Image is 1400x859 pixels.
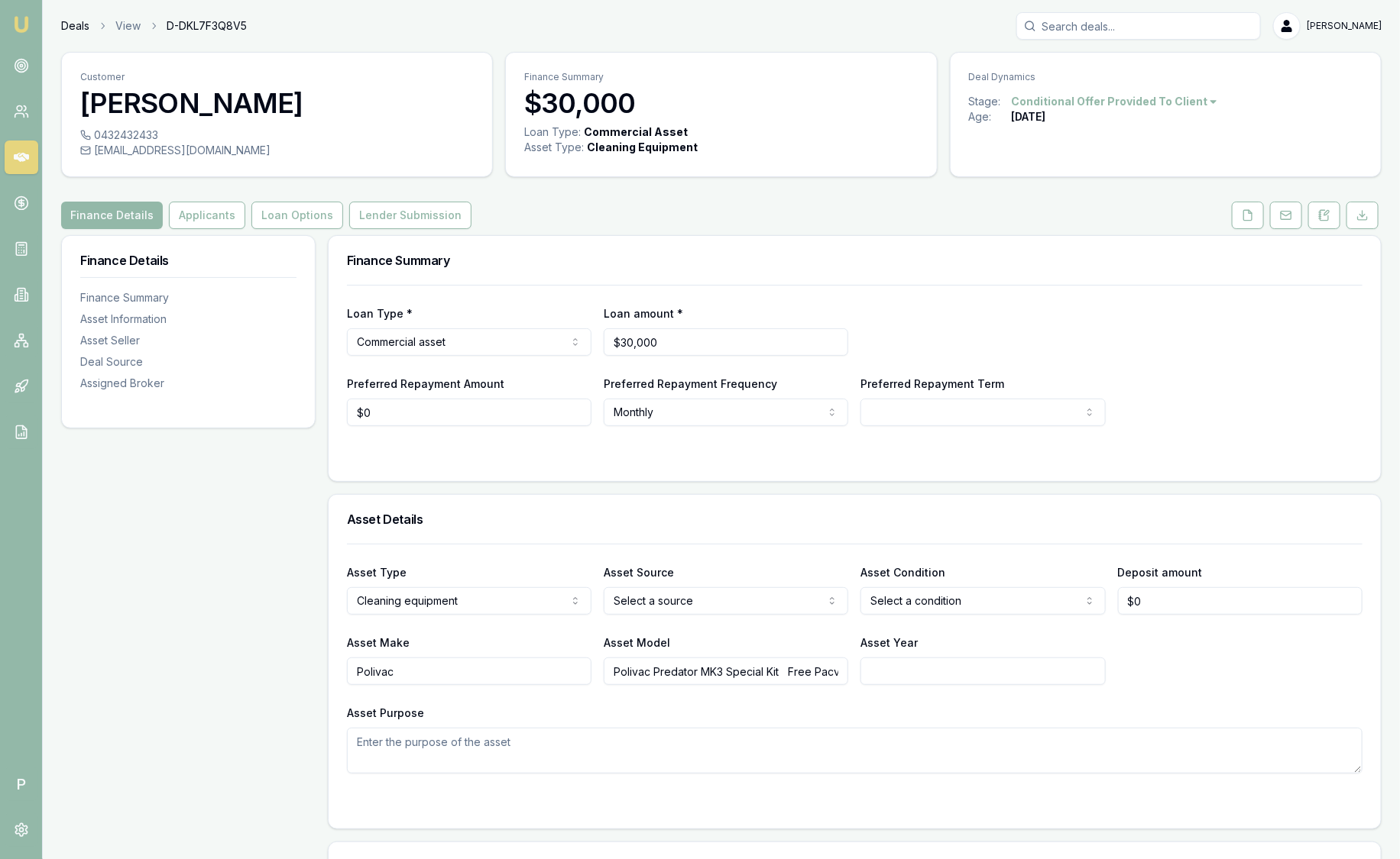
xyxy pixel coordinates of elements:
[347,377,504,390] label: Preferred Repayment Amount
[61,18,89,34] a: Deals
[604,307,683,320] label: Loan amount *
[1016,12,1261,40] input: Search deals
[1307,20,1382,32] span: [PERSON_NAME]
[860,566,945,579] label: Asset Condition
[524,124,581,140] div: Loan Type:
[12,15,31,34] img: emu-icon-u.png
[1118,587,1363,615] input: $
[604,328,848,356] input: $
[349,202,472,229] button: Lender Submission
[347,513,1363,525] h3: Asset Details
[80,128,474,143] div: 0432432433
[860,377,1004,390] label: Preferred Repayment Term
[347,566,407,579] label: Asset Type
[347,307,413,320] label: Loan Type *
[61,18,247,34] nav: breadcrumb
[524,140,584,155] div: Asset Type :
[584,124,688,140] div: Commercial Asset
[167,18,247,34] span: D-DKL7F3Q8V5
[1118,566,1203,579] label: Deposit amount
[347,706,424,719] label: Asset Purpose
[969,94,1012,109] div: Stage:
[80,88,474,118] h3: [PERSON_NAME]
[166,202,248,229] a: Applicants
[80,333,297,348] div: Asset Seller
[251,202,343,229] button: Loan Options
[61,202,163,229] button: Finance Details
[604,377,777,390] label: Preferred Repayment Frequency
[115,18,141,34] a: View
[80,354,297,370] div: Deal Source
[860,636,918,649] label: Asset Year
[61,202,166,229] a: Finance Details
[604,566,674,579] label: Asset Source
[587,140,698,155] div: Cleaning Equipment
[346,202,475,229] a: Lender Submission
[1012,94,1219,109] button: Conditional Offer Provided To Client
[80,254,297,266] h3: Finance Details
[1012,109,1046,124] div: [DATE]
[80,312,297,327] div: Asset Information
[80,143,474,158] div: [EMAIL_ADDRESS][DOMAIN_NAME]
[169,202,245,229] button: Applicants
[80,71,474,83] p: Customer
[80,376,297,391] div: Assigned Broker
[347,399,591,426] input: $
[969,109,1012,124] div: Age:
[604,636,670,649] label: Asset Model
[80,290,297,305] div: Finance Summary
[524,71,918,83] p: Finance Summary
[347,254,1363,266] h3: Finance Summary
[347,636,410,649] label: Asset Make
[248,202,346,229] a: Loan Options
[524,88,918,118] h3: $30,000
[5,767,38,801] span: P
[969,71,1363,83] p: Deal Dynamics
